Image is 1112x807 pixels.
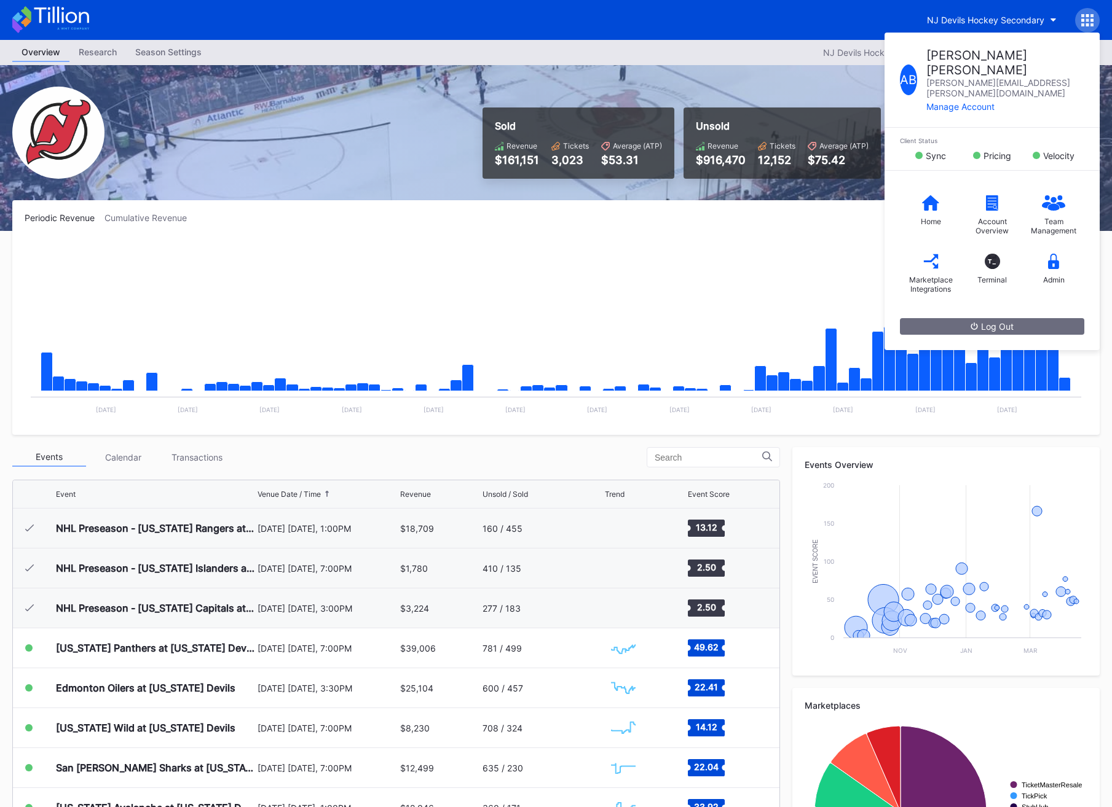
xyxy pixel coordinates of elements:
[900,318,1084,335] button: Log Out
[400,563,428,574] div: $1,780
[824,520,834,527] text: 150
[483,603,521,614] div: 277 / 183
[258,563,396,574] div: [DATE] [DATE], 7:00PM
[812,539,819,583] text: Event Score
[258,523,396,534] div: [DATE] [DATE], 1:00PM
[696,602,716,612] text: 2.50
[1043,275,1065,284] div: Admin
[342,406,362,413] text: [DATE]
[56,522,254,534] div: NHL Preseason - [US_STATE] Rangers at [US_STATE] Devils
[893,647,907,654] text: Nov
[824,558,834,565] text: 100
[56,562,254,574] div: NHL Preseason - [US_STATE] Islanders at [US_STATE] Devils
[997,406,1017,413] text: [DATE]
[926,48,1084,77] div: [PERSON_NAME] [PERSON_NAME]
[483,763,523,773] div: 635 / 230
[178,406,198,413] text: [DATE]
[977,275,1007,284] div: Terminal
[985,254,1000,269] div: T_
[483,723,522,733] div: 708 / 324
[25,212,104,223] div: Periodic Revenue
[605,553,642,583] svg: Chart title
[605,513,642,544] svg: Chart title
[104,212,197,223] div: Cumulative Revenue
[507,141,537,150] div: Revenue
[258,723,396,733] div: [DATE] [DATE], 7:00PM
[695,682,718,692] text: 22.41
[1022,792,1047,800] text: TickPick
[258,763,396,773] div: [DATE] [DATE], 7:00PM
[483,683,523,693] div: 600 / 457
[833,406,853,413] text: [DATE]
[601,154,662,166] div: $53.31
[551,154,589,166] div: 3,023
[495,120,662,132] div: Sold
[56,489,76,499] div: Event
[708,141,738,150] div: Revenue
[823,47,964,58] div: NJ Devils Hockey Secondary 2025
[605,752,642,783] svg: Chart title
[563,141,589,150] div: Tickets
[258,603,396,614] div: [DATE] [DATE], 3:00PM
[69,43,126,61] div: Research
[613,141,662,150] div: Average (ATP)
[56,722,235,734] div: [US_STATE] Wild at [US_STATE] Devils
[823,481,834,489] text: 200
[805,459,1087,470] div: Events Overview
[587,406,607,413] text: [DATE]
[56,682,235,694] div: Edmonton Oilers at [US_STATE] Devils
[258,489,321,499] div: Venue Date / Time
[926,150,946,161] div: Sync
[424,406,444,413] text: [DATE]
[921,217,941,226] div: Home
[751,406,771,413] text: [DATE]
[827,596,834,603] text: 50
[805,700,1087,711] div: Marketplaces
[1022,781,1082,789] text: TicketMasterResale
[12,448,86,467] div: Events
[984,150,1011,161] div: Pricing
[86,448,160,467] div: Calendar
[819,141,869,150] div: Average (ATP)
[400,643,436,653] div: $39,006
[805,479,1087,663] svg: Chart title
[400,723,430,733] div: $8,230
[400,603,429,614] div: $3,224
[655,453,762,462] input: Search
[483,523,522,534] div: 160 / 455
[400,683,433,693] div: $25,104
[483,563,521,574] div: 410 / 135
[960,647,972,654] text: Jan
[808,154,869,166] div: $75.42
[927,15,1044,25] div: NJ Devils Hockey Secondary
[56,762,254,774] div: San [PERSON_NAME] Sharks at [US_STATE] Devils
[915,406,936,413] text: [DATE]
[495,154,539,166] div: $161,151
[56,642,254,654] div: [US_STATE] Panthers at [US_STATE] Devils
[12,43,69,62] a: Overview
[483,489,528,499] div: Unsold / Sold
[817,44,982,61] button: NJ Devils Hockey Secondary 2025
[605,672,642,703] svg: Chart title
[400,489,431,499] div: Revenue
[971,321,1014,332] div: Log Out
[758,154,795,166] div: 12,152
[770,141,795,150] div: Tickets
[56,602,254,614] div: NHL Preseason - [US_STATE] Capitals at [US_STATE] Devils (Split Squad)
[605,712,642,743] svg: Chart title
[695,722,717,732] text: 14.12
[126,43,211,62] a: Season Settings
[968,217,1017,235] div: Account Overview
[918,9,1066,31] button: NJ Devils Hockey Secondary
[505,406,526,413] text: [DATE]
[605,633,642,663] svg: Chart title
[400,523,434,534] div: $18,709
[696,120,869,132] div: Unsold
[259,406,280,413] text: [DATE]
[906,275,955,294] div: Marketplace Integrations
[694,762,719,772] text: 22.04
[400,763,434,773] div: $12,499
[696,154,746,166] div: $916,470
[669,406,690,413] text: [DATE]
